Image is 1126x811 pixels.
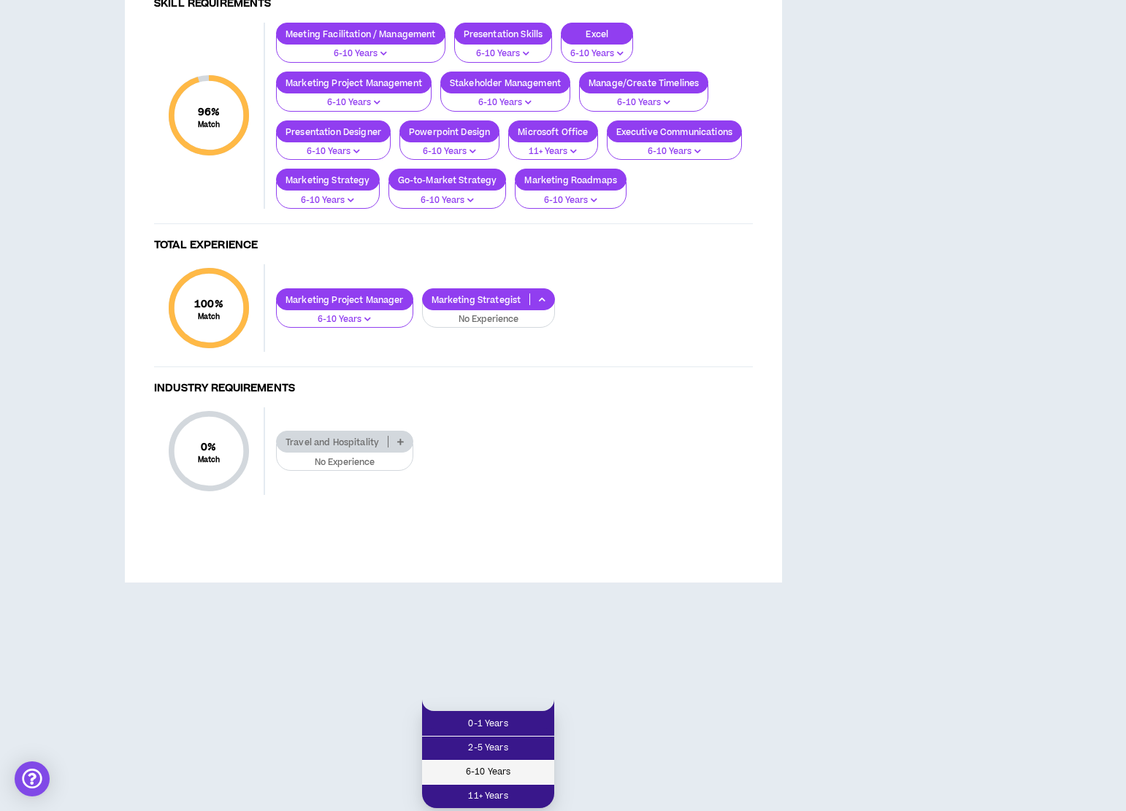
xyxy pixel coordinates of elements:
[570,47,624,61] p: 6-10 Years
[607,133,742,161] button: 6-10 Years
[194,312,223,322] small: Match
[277,174,379,185] p: Marketing Strategy
[198,439,221,455] span: 0 %
[276,84,432,112] button: 6-10 Years
[276,444,413,472] button: No Experience
[388,182,507,210] button: 6-10 Years
[286,194,370,207] p: 6-10 Years
[194,296,223,312] span: 100 %
[431,764,545,780] span: 6-10 Years
[518,145,588,158] p: 11+ Years
[389,174,506,185] p: Go-to-Market Strategy
[286,313,404,326] p: 6-10 Years
[562,28,632,39] p: Excel
[431,740,545,756] span: 2-5 Years
[154,239,753,253] h4: Total Experience
[524,194,617,207] p: 6-10 Years
[154,382,753,396] h4: Industry Requirements
[454,35,553,63] button: 6-10 Years
[464,47,543,61] p: 6-10 Years
[589,96,699,109] p: 6-10 Years
[516,174,626,185] p: Marketing Roadmaps
[508,133,597,161] button: 11+ Years
[432,313,546,326] p: No Experience
[15,761,50,796] div: Open Intercom Messenger
[431,788,545,804] span: 11+ Years
[422,301,556,328] button: No Experience
[580,77,708,88] p: Manage/Create Timelines
[441,77,570,88] p: Stakeholder Management
[400,126,499,137] p: Powerpoint Design
[277,126,390,137] p: Presentation Designer
[515,182,627,210] button: 6-10 Years
[277,294,413,305] p: Marketing Project Manager
[399,133,499,161] button: 6-10 Years
[616,145,732,158] p: 6-10 Years
[277,437,388,447] p: Travel and Hospitality
[276,301,413,328] button: 6-10 Years
[440,84,570,112] button: 6-10 Years
[450,96,561,109] p: 6-10 Years
[398,194,497,207] p: 6-10 Years
[286,96,422,109] p: 6-10 Years
[276,182,380,210] button: 6-10 Years
[277,77,431,88] p: Marketing Project Management
[431,716,545,732] span: 0-1 Years
[455,28,552,39] p: Presentation Skills
[276,35,445,63] button: 6-10 Years
[509,126,597,137] p: Microsoft Office
[198,104,221,120] span: 96 %
[198,120,221,130] small: Match
[198,455,221,465] small: Match
[608,126,741,137] p: Executive Communications
[423,294,530,305] p: Marketing Strategist
[286,145,381,158] p: 6-10 Years
[286,456,404,469] p: No Experience
[286,47,436,61] p: 6-10 Years
[409,145,490,158] p: 6-10 Years
[579,84,708,112] button: 6-10 Years
[276,133,391,161] button: 6-10 Years
[561,35,633,63] button: 6-10 Years
[277,28,445,39] p: Meeting Facilitation / Management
